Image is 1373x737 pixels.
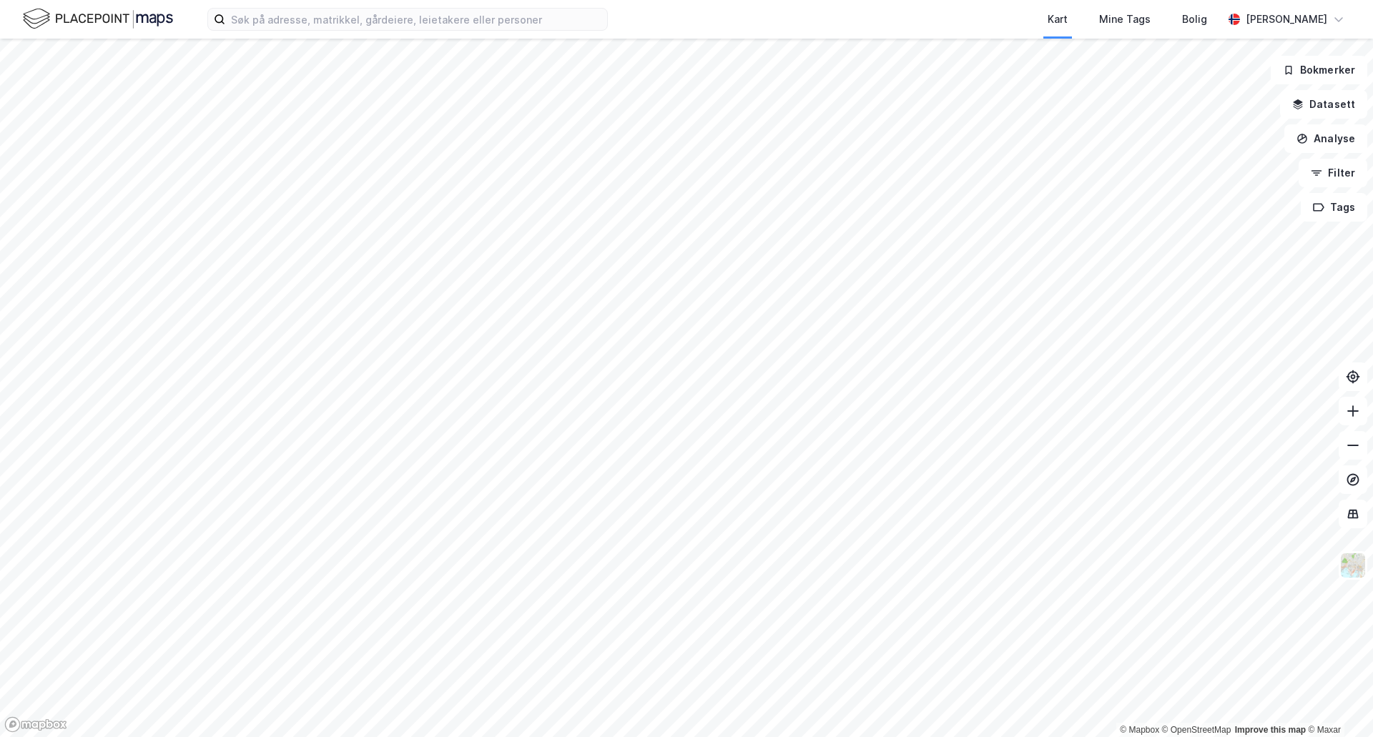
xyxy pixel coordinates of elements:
[1182,11,1207,28] div: Bolig
[225,9,607,30] input: Søk på adresse, matrikkel, gårdeiere, leietakere eller personer
[1099,11,1151,28] div: Mine Tags
[1339,552,1367,579] img: Z
[1301,668,1373,737] div: Kontrollprogram for chat
[1299,159,1367,187] button: Filter
[23,6,173,31] img: logo.f888ab2527a4732fd821a326f86c7f29.svg
[1280,90,1367,119] button: Datasett
[1246,11,1327,28] div: [PERSON_NAME]
[1235,725,1306,735] a: Improve this map
[4,716,67,733] a: Mapbox homepage
[1120,725,1159,735] a: Mapbox
[1271,56,1367,84] button: Bokmerker
[1301,668,1373,737] iframe: Chat Widget
[1048,11,1068,28] div: Kart
[1162,725,1231,735] a: OpenStreetMap
[1301,193,1367,222] button: Tags
[1284,124,1367,153] button: Analyse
